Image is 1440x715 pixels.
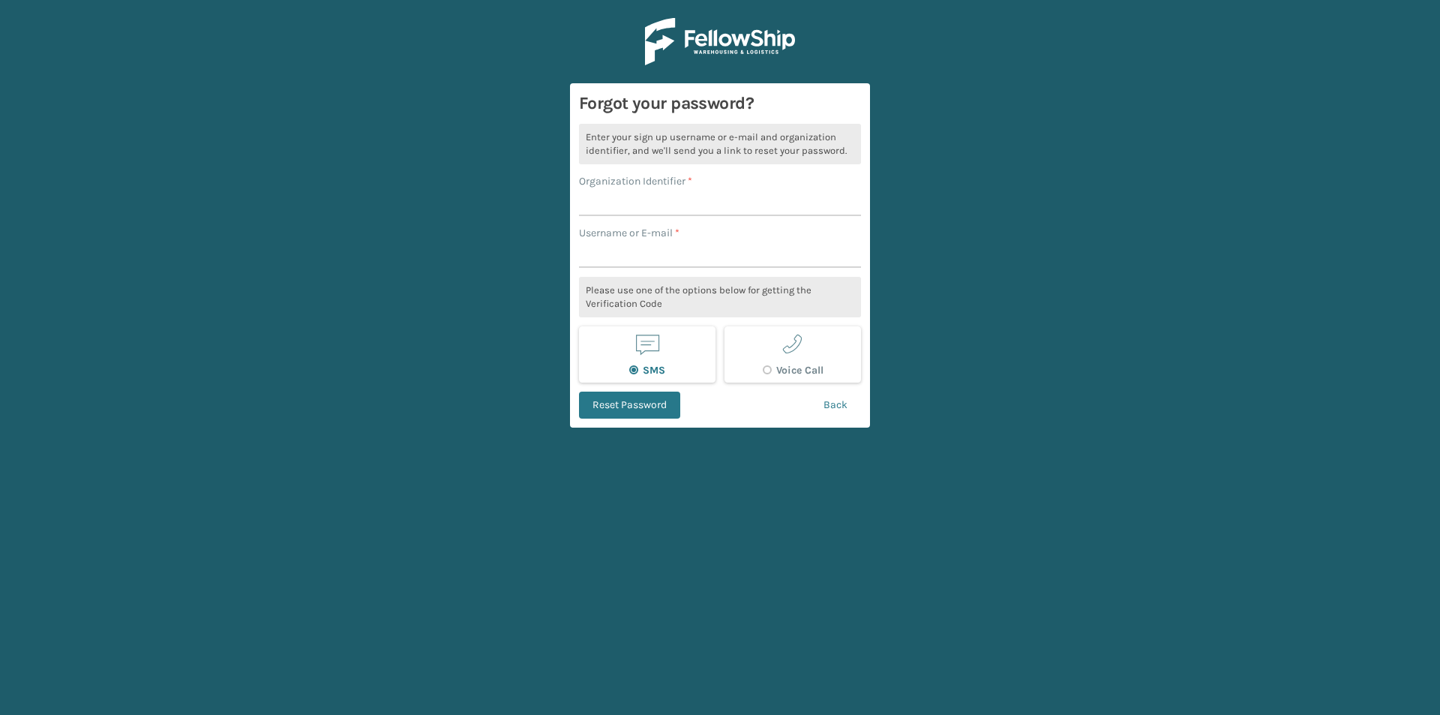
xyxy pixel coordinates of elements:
p: Please use one of the options below for getting the Verification Code [579,277,861,317]
label: Organization Identifier [579,173,692,189]
h3: Forgot your password? [579,92,861,115]
label: SMS [629,364,665,377]
p: Enter your sign up username or e-mail and organization identifier, and we'll send you a link to r... [579,124,861,164]
label: Voice Call [763,364,823,377]
a: Back [810,392,861,419]
label: Username or E-mail [579,225,679,241]
img: Logo [645,18,795,65]
button: Reset Password [579,392,680,419]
